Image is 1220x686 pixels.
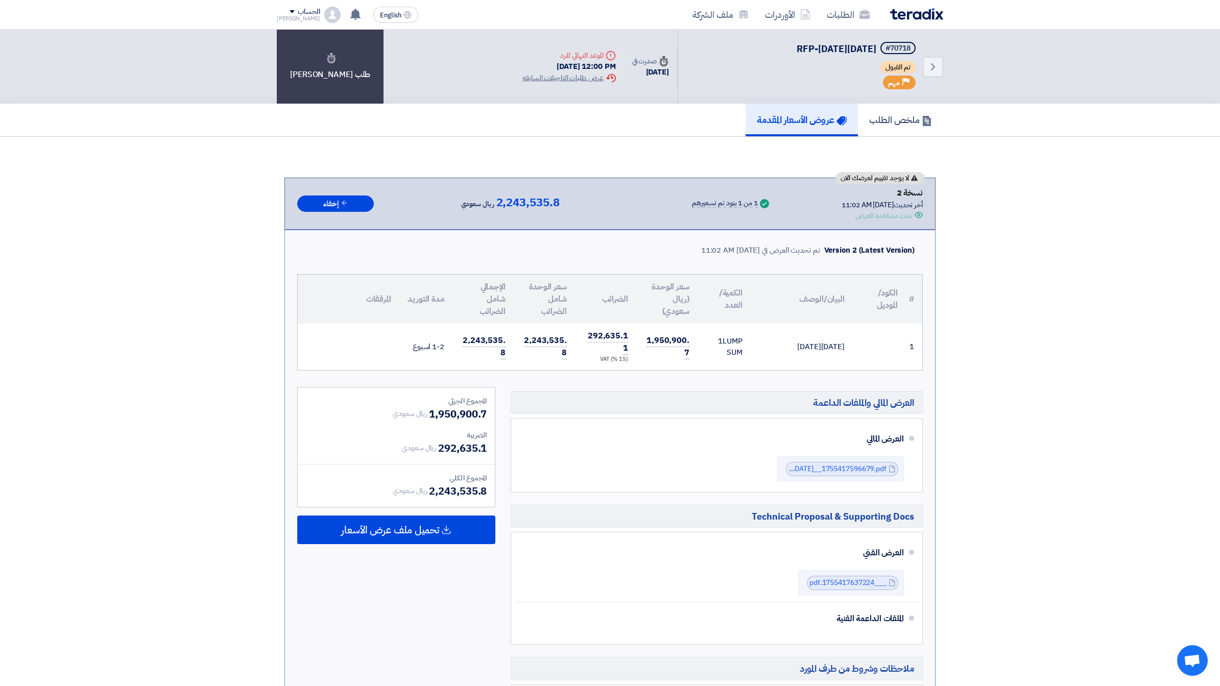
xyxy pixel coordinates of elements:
td: 1 [906,324,922,370]
td: 1-2 اسبوع [399,324,452,370]
div: 1 من 1 بنود تم تسعيرهم [692,200,758,208]
span: 1,950,900.7 [647,334,689,359]
div: تم تحديث العرض في [DATE] 11:02 AM [701,244,820,256]
div: الملفات الداعمة الفنية [532,606,904,631]
span: العرض المالي والملفات الداعمة [813,397,914,408]
th: سعر الوحدة (ريال سعودي) [636,275,698,324]
span: 292,635.1 [438,440,487,456]
img: Teradix logo [890,8,943,20]
div: صدرت في [632,56,669,66]
a: عروض الأسعار المقدمة [746,104,858,136]
a: ملف الشركة [684,3,757,27]
div: عرض طلبات التاجيلات السابقه [522,72,615,83]
div: المجموع الكلي [306,473,487,483]
span: تم القبول [880,61,916,73]
span: تحميل ملف عرض الأسعار [341,525,439,534]
span: 2,243,535.8 [496,197,560,209]
th: الإجمالي شامل الضرائب [452,275,514,324]
a: Open chat [1177,645,1208,676]
div: [PERSON_NAME] [277,16,320,21]
a: Quotation__Cenomi__[DATE]__1755417596679.pdf [720,463,887,474]
div: العرض المالي [532,427,904,451]
span: ريال سعودي [393,485,427,496]
div: [DATE] 12:00 PM [522,61,615,72]
div: أخر تحديث [DATE] 11:02 AM [842,200,923,210]
div: (15 %) VAT [583,355,628,364]
a: ملخص الطلب [858,104,943,136]
th: المرفقات [298,275,399,324]
span: RFP-[DATE][DATE] [797,42,876,56]
span: لا يوجد تقييم لعرضك الان [841,175,909,182]
div: الموعد النهائي للرد [522,50,615,61]
div: نسخة 2 [842,186,923,200]
span: ريال سعودي [461,198,494,210]
span: 2,243,535.8 [429,483,487,499]
span: 2,243,535.8 [463,334,506,359]
th: الضرائب [575,275,636,324]
div: [DATE] [632,66,669,78]
span: 1,950,900.7 [429,406,487,422]
span: ريال سعودي [393,408,427,419]
button: English [373,7,418,23]
span: ريال سعودي [402,443,436,453]
div: الضريبة [306,430,487,440]
a: الأوردرات [757,3,819,27]
span: Technical Proposal & Supporting Docs [752,510,914,522]
div: تمت مشاهدة العرض [855,210,913,221]
img: profile_test.png [324,7,341,23]
div: Version 2 (Latest Version) [824,244,915,256]
h5: عروض الأسعار المقدمة [757,114,847,126]
th: سعر الوحدة شامل الضرائب [514,275,575,324]
th: البيان/الوصف [751,275,853,324]
div: طلب [PERSON_NAME] [277,30,384,104]
th: # [906,275,922,324]
a: ___1755417637224.pdf [809,577,887,588]
a: الطلبات [819,3,878,27]
div: #70718 [886,45,911,52]
span: 292,635.11 [588,330,628,355]
td: LUMP SUM [698,324,751,370]
span: مهم [888,78,900,88]
th: الكمية/العدد [698,275,751,324]
span: 1 [718,335,723,347]
h5: RFP-Saudi National Day 2025 [797,42,918,56]
th: الكود/الموديل [853,275,906,324]
span: English [380,12,401,19]
button: إخفاء [297,195,374,212]
div: الحساب [298,8,320,16]
h5: ملاحظات وشروط من طرف المورد [511,657,923,680]
h5: ملخص الطلب [869,114,932,126]
div: المجموع الجزئي [306,396,487,406]
div: العرض الفني [532,541,904,565]
span: 2,243,535.8 [524,334,567,359]
th: مدة التوريد [399,275,452,324]
div: [DATE][DATE] [759,341,845,353]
